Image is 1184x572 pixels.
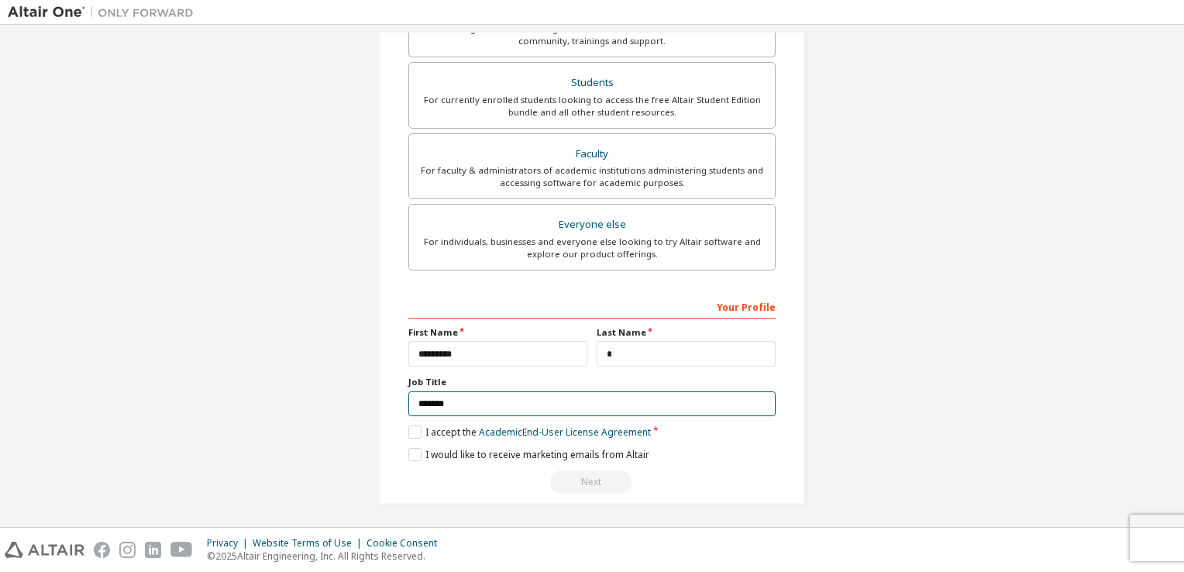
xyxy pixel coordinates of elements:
label: Job Title [408,376,776,388]
div: Privacy [207,537,253,550]
div: Faculty [418,143,766,165]
img: altair_logo.svg [5,542,84,558]
img: Altair One [8,5,201,20]
p: © 2025 Altair Engineering, Inc. All Rights Reserved. [207,550,446,563]
img: youtube.svg [170,542,193,558]
img: instagram.svg [119,542,136,558]
div: Your Profile [408,294,776,319]
div: For individuals, businesses and everyone else looking to try Altair software and explore our prod... [418,236,766,260]
div: For existing customers looking to access software downloads, HPC resources, community, trainings ... [418,22,766,47]
label: Last Name [597,326,776,339]
div: Students [418,72,766,94]
div: Read and acccept EULA to continue [408,470,776,494]
div: Everyone else [418,214,766,236]
div: Cookie Consent [367,537,446,550]
div: For faculty & administrators of academic institutions administering students and accessing softwa... [418,164,766,189]
img: facebook.svg [94,542,110,558]
div: Website Terms of Use [253,537,367,550]
img: linkedin.svg [145,542,161,558]
a: Academic End-User License Agreement [479,426,651,439]
div: For currently enrolled students looking to access the free Altair Student Edition bundle and all ... [418,94,766,119]
label: I accept the [408,426,651,439]
label: I would like to receive marketing emails from Altair [408,448,649,461]
label: First Name [408,326,587,339]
